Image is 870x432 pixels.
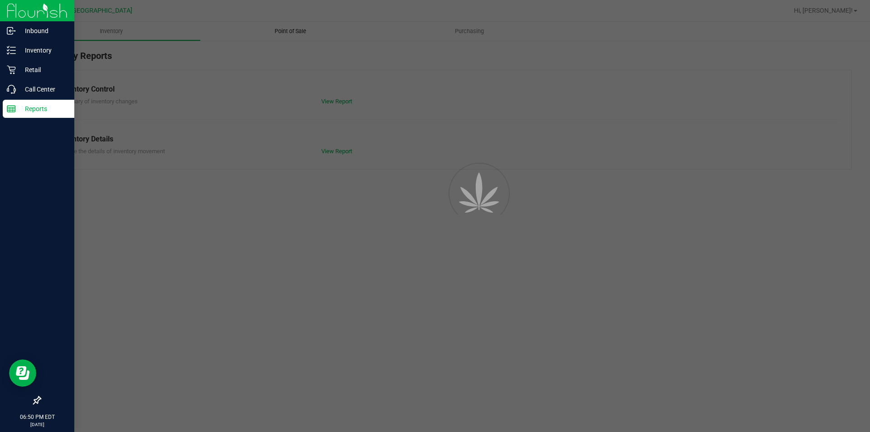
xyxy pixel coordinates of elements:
[4,421,70,428] p: [DATE]
[16,25,70,36] p: Inbound
[7,26,16,35] inline-svg: Inbound
[9,359,36,387] iframe: Resource center
[7,104,16,113] inline-svg: Reports
[7,46,16,55] inline-svg: Inventory
[4,413,70,421] p: 06:50 PM EDT
[7,85,16,94] inline-svg: Call Center
[16,84,70,95] p: Call Center
[16,45,70,56] p: Inventory
[7,65,16,74] inline-svg: Retail
[16,64,70,75] p: Retail
[16,103,70,114] p: Reports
